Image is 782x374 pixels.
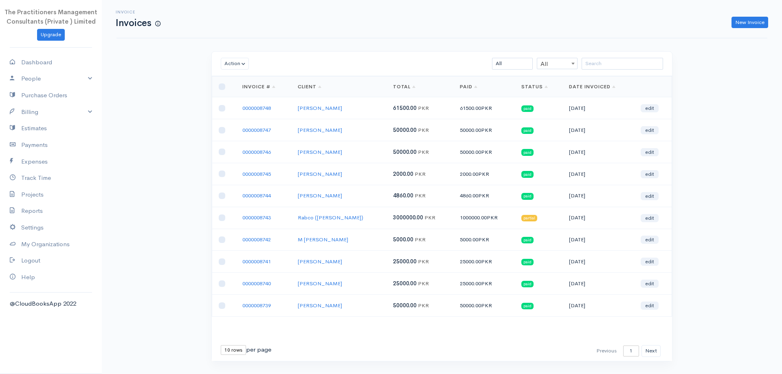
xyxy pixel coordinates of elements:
td: 25000.00 [453,273,515,295]
span: 50000.00 [393,149,417,155]
a: [PERSON_NAME] [298,149,342,155]
a: 0000008748 [242,105,271,112]
a: edit [641,148,659,156]
a: 0000008744 [242,192,271,199]
span: paid [521,237,534,243]
span: PKR [478,171,489,177]
span: 25000.00 [393,258,417,265]
span: 50000.00 [393,127,417,133]
span: PKR [415,192,426,199]
td: 5000.00 [453,229,515,251]
span: PKR [418,127,429,133]
span: PKR [415,171,426,177]
td: [DATE] [562,141,634,163]
a: Date Invoiced [569,83,615,90]
td: 50000.00 [453,141,515,163]
span: PKR [481,258,492,265]
button: Action [221,58,249,70]
span: PKR [481,280,492,287]
td: 50000.00 [453,119,515,141]
a: 0000008743 [242,214,271,221]
td: 2000.00 [453,163,515,185]
a: edit [641,170,659,178]
a: 0000008740 [242,280,271,287]
a: [PERSON_NAME] [298,127,342,133]
span: 61500.00 [393,105,417,112]
a: edit [641,280,659,288]
span: PKR [418,280,429,287]
span: partial [521,215,537,221]
span: paid [521,281,534,287]
a: Paid [460,83,477,90]
span: PKR [478,236,489,243]
span: paid [521,127,534,134]
a: [PERSON_NAME] [298,258,342,265]
span: PKR [418,149,429,155]
td: [DATE] [562,119,634,141]
a: Rabco ([PERSON_NAME]) [298,214,363,221]
td: [DATE] [562,251,634,273]
a: edit [641,192,659,200]
a: 0000008742 [242,236,271,243]
span: PKR [418,105,429,112]
span: paid [521,105,534,112]
a: [PERSON_NAME] [298,192,342,199]
span: PKR [487,214,498,221]
td: [DATE] [562,163,634,185]
a: Status [521,83,548,90]
span: paid [521,259,534,265]
span: All [537,58,578,69]
span: paid [521,149,534,155]
span: PKR [481,302,492,309]
span: How to create your first Invoice? [155,20,160,27]
a: edit [641,302,659,310]
a: edit [641,236,659,244]
span: All [537,58,577,70]
span: 4860.00 [393,192,413,199]
a: [PERSON_NAME] [298,280,342,287]
td: 50000.00 [453,295,515,317]
a: edit [641,258,659,266]
a: Total [393,83,416,90]
a: Client [298,83,321,90]
a: 0000008745 [242,171,271,177]
span: PKR [415,236,426,243]
span: PKR [481,149,492,155]
a: 0000008739 [242,302,271,309]
span: 50000.00 [393,302,417,309]
button: Next [641,345,661,357]
input: Search [582,58,663,70]
a: edit [641,126,659,134]
a: [PERSON_NAME] [298,302,342,309]
a: New Invoice [731,17,768,28]
div: per page [221,345,271,355]
a: edit [641,214,659,222]
td: [DATE] [562,185,634,207]
a: [PERSON_NAME] [298,105,342,112]
a: [PERSON_NAME] [298,171,342,177]
span: PKR [424,214,435,221]
span: The Practitioners Management Consultants (Private ) Limited [4,8,97,25]
td: [DATE] [562,273,634,295]
span: paid [521,171,534,177]
td: 61500.00 [453,97,515,119]
a: edit [641,104,659,112]
a: M [PERSON_NAME] [298,236,348,243]
span: 2000.00 [393,171,413,177]
span: PKR [478,192,489,199]
h6: Invoice [116,10,160,14]
td: [DATE] [562,207,634,229]
a: Upgrade [37,29,65,41]
span: PKR [418,302,429,309]
span: 25000.00 [393,280,417,287]
a: Invoice # [242,83,275,90]
span: 5000.00 [393,236,413,243]
span: 3000000.00 [393,214,423,221]
span: PKR [418,258,429,265]
span: paid [521,303,534,309]
span: paid [521,193,534,199]
span: PKR [481,127,492,133]
td: 1000000.00 [453,207,515,229]
span: PKR [481,105,492,112]
td: [DATE] [562,229,634,251]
